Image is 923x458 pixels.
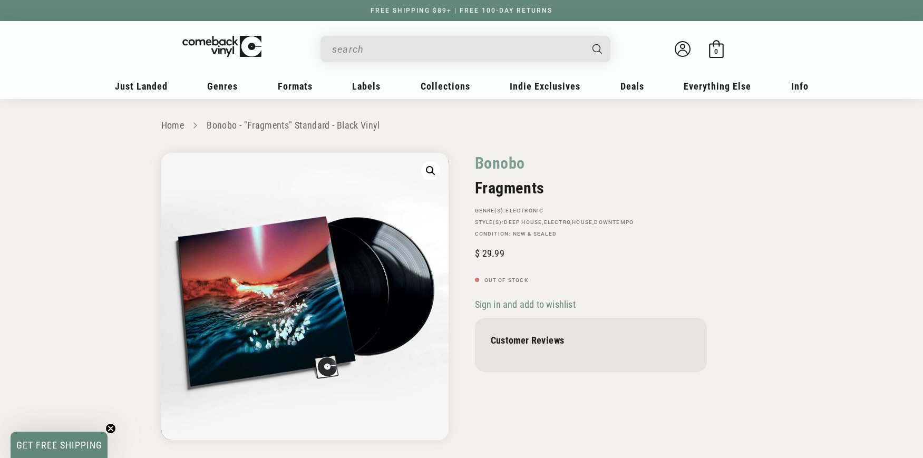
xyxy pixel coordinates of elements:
[161,118,762,133] nav: breadcrumbs
[504,219,542,225] a: Deep House
[791,81,809,92] span: Info
[714,47,718,55] span: 0
[320,36,610,62] div: Search
[16,440,102,451] span: GET FREE SHIPPING
[510,81,580,92] span: Indie Exclusives
[475,277,707,284] p: Out of stock
[594,219,634,225] a: Downtempo
[115,81,168,92] span: Just Landed
[572,219,592,225] a: House
[332,38,582,60] input: search
[421,81,470,92] span: Collections
[684,81,751,92] span: Everything Else
[544,219,570,225] a: Electro
[475,248,480,259] span: $
[475,299,576,310] span: Sign in and add to wishlist
[475,153,526,173] a: Bonobo
[11,432,108,458] div: GET FREE SHIPPINGClose teaser
[475,179,707,197] h2: Fragments
[475,248,504,259] span: 29.99
[475,298,579,310] button: Sign in and add to wishlist
[360,7,563,14] a: FREE SHIPPING $89+ | FREE 100-DAY RETURNS
[506,208,543,213] a: Electronic
[207,81,238,92] span: Genres
[491,335,691,346] p: Customer Reviews
[278,81,313,92] span: Formats
[161,120,184,131] a: Home
[583,36,611,62] button: Search
[475,219,707,226] p: STYLE(S): , , ,
[352,81,381,92] span: Labels
[475,208,707,214] p: GENRE(S):
[620,81,644,92] span: Deals
[475,231,707,237] p: Condition: New & Sealed
[105,423,116,434] button: Close teaser
[207,120,380,131] a: Bonobo - "Fragments" Standard - Black Vinyl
